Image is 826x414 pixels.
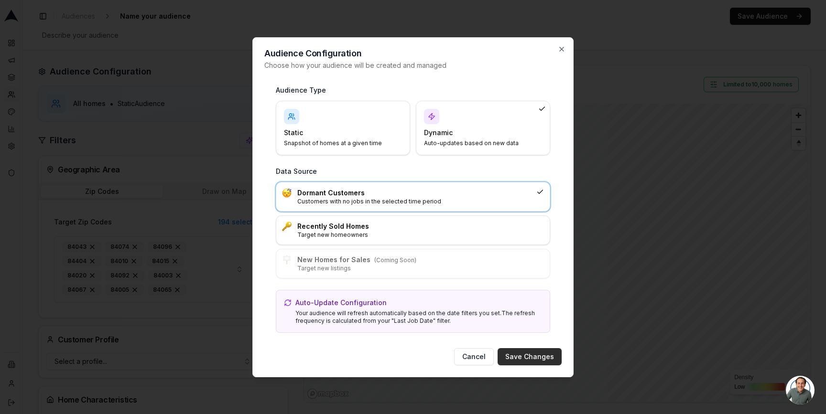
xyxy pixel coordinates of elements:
[297,198,533,205] p: Customers with no jobs in the selected time period
[264,49,562,58] h2: Audience Configuration
[276,101,410,155] div: StaticSnapshot of homes at a given time
[297,265,544,272] p: Target new listings
[276,249,550,278] div: :placard:New Homes for Sales(Coming Soon)Target new listings
[264,61,562,70] p: Choose how your audience will be created and managed
[424,139,531,147] p: Auto-updates based on new data
[295,298,387,308] p: Auto-Update Configuration
[297,188,533,198] h3: Dormant Customers
[454,348,494,365] button: Cancel
[297,222,544,231] h3: Recently Sold Homes
[282,222,292,231] img: :key:
[297,255,544,265] h3: New Homes for Sales
[276,167,550,176] h3: Data Source
[276,215,550,245] div: :key:Recently Sold HomesTarget new homeowners
[498,348,562,365] button: Save Changes
[295,309,542,325] p: Your audience will refresh automatically based on the date filters you set. The refresh frequency...
[276,85,550,95] h3: Audience Type
[284,128,391,138] h4: Static
[282,255,292,265] img: :placard:
[276,182,550,212] div: :sleeping:Dormant CustomersCustomers with no jobs in the selected time period
[424,128,531,138] h4: Dynamic
[374,256,416,264] span: (Coming Soon)
[282,188,292,198] img: :sleeping:
[284,139,391,147] p: Snapshot of homes at a given time
[297,231,544,239] p: Target new homeowners
[416,101,550,155] div: DynamicAuto-updates based on new data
